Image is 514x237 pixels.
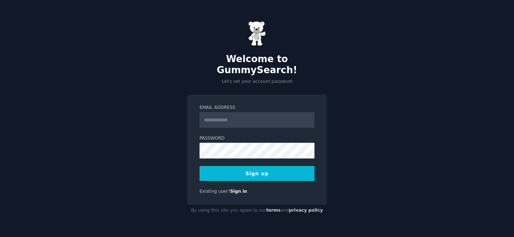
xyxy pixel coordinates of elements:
[200,166,314,181] button: Sign up
[187,205,327,216] div: By using this site you agree to our and
[289,208,323,213] a: privacy policy
[266,208,281,213] a: terms
[187,79,327,85] p: Let's set your account password
[248,21,266,46] img: Gummy Bear
[200,135,314,142] label: Password
[230,189,247,194] a: Sign in
[200,189,230,194] span: Existing user?
[187,54,327,76] h2: Welcome to GummySearch!
[200,105,314,111] label: Email Address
